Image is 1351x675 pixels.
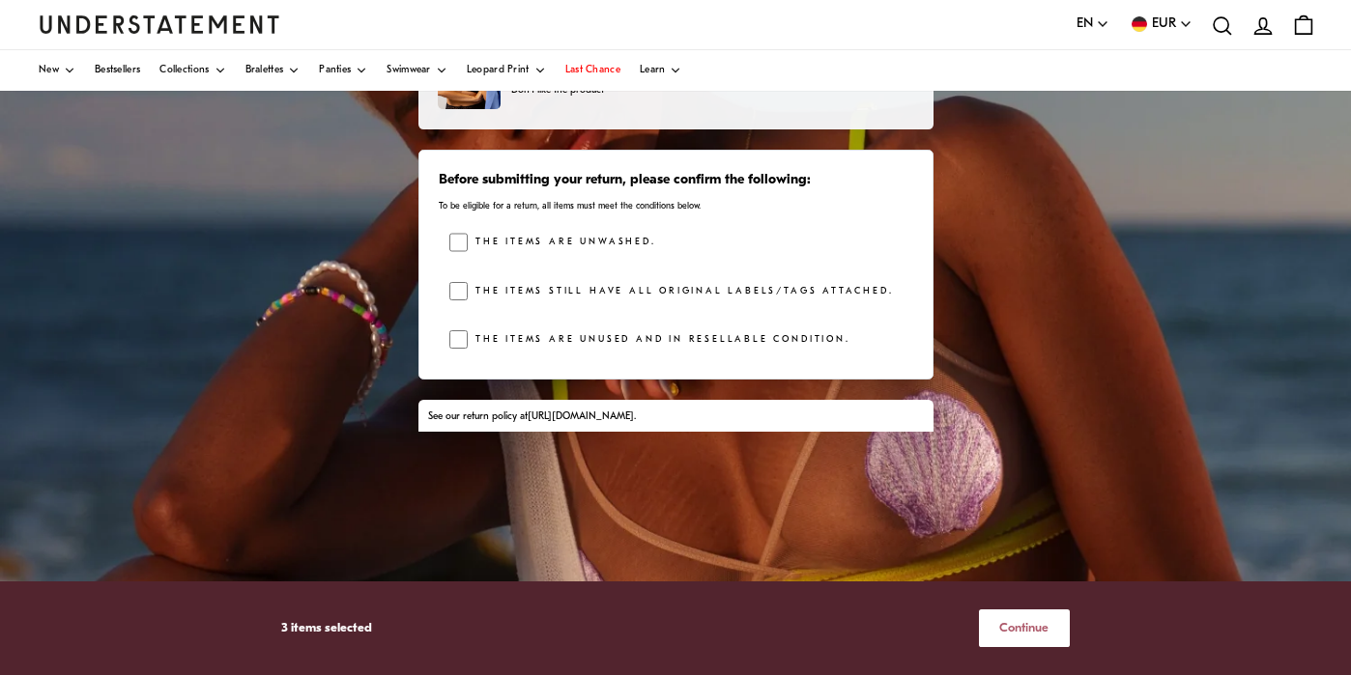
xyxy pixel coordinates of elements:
[467,66,530,75] span: Leopard Print
[640,50,682,91] a: Learn
[245,50,301,91] a: Bralettes
[1077,14,1093,35] span: EN
[1152,14,1176,35] span: EUR
[468,233,655,252] label: The items are unwashed.
[468,282,893,301] label: The items still have all original labels/tags attached.
[1077,14,1109,35] button: EN
[565,66,620,75] span: Last Chance
[387,50,446,91] a: Swimwear
[439,171,911,190] h3: Before submitting your return, please confirm the following:
[387,66,430,75] span: Swimwear
[39,15,280,33] a: Understatement Homepage
[528,411,634,422] a: [URL][DOMAIN_NAME]
[159,50,225,91] a: Collections
[319,50,367,91] a: Panties
[159,66,209,75] span: Collections
[39,50,75,91] a: New
[640,66,666,75] span: Learn
[245,66,284,75] span: Bralettes
[95,66,140,75] span: Bestsellers
[39,66,59,75] span: New
[468,330,849,350] label: The items are unused and in resellable condition.
[439,200,911,212] p: To be eligible for a return, all items must meet the conditions below.
[428,409,923,425] div: See our return policy at .
[467,50,546,91] a: Leopard Print
[511,83,859,98] p: Don't like the product
[565,50,620,91] a: Last Chance
[319,66,351,75] span: Panties
[95,50,140,91] a: Bestsellers
[1129,14,1193,35] button: EUR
